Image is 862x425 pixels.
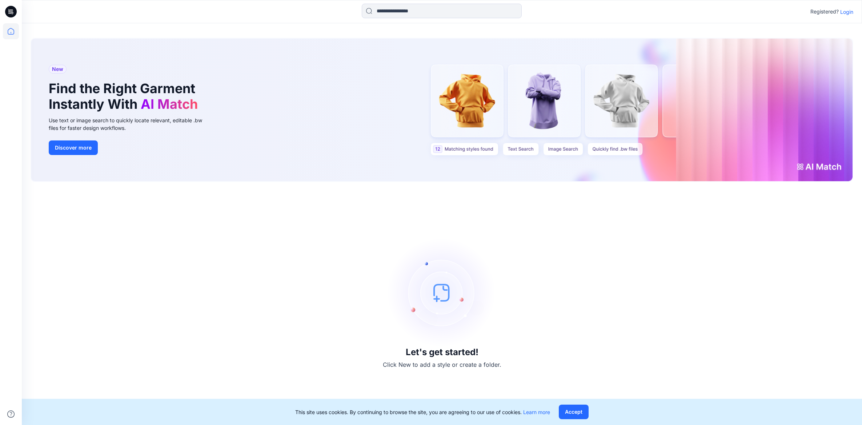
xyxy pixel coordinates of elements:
[49,81,201,112] h1: Find the Right Garment Instantly With
[295,408,550,416] p: This site uses cookies. By continuing to browse the site, you are agreeing to our use of cookies.
[523,409,550,415] a: Learn more
[388,238,497,347] img: empty-state-image.svg
[141,96,198,112] span: AI Match
[559,405,589,419] button: Accept
[49,140,98,155] button: Discover more
[52,65,63,74] span: New
[840,8,853,16] p: Login
[49,116,212,132] div: Use text or image search to quickly locate relevant, editable .bw files for faster design workflows.
[810,7,839,16] p: Registered?
[383,360,501,369] p: Click New to add a style or create a folder.
[406,347,478,357] h3: Let's get started!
